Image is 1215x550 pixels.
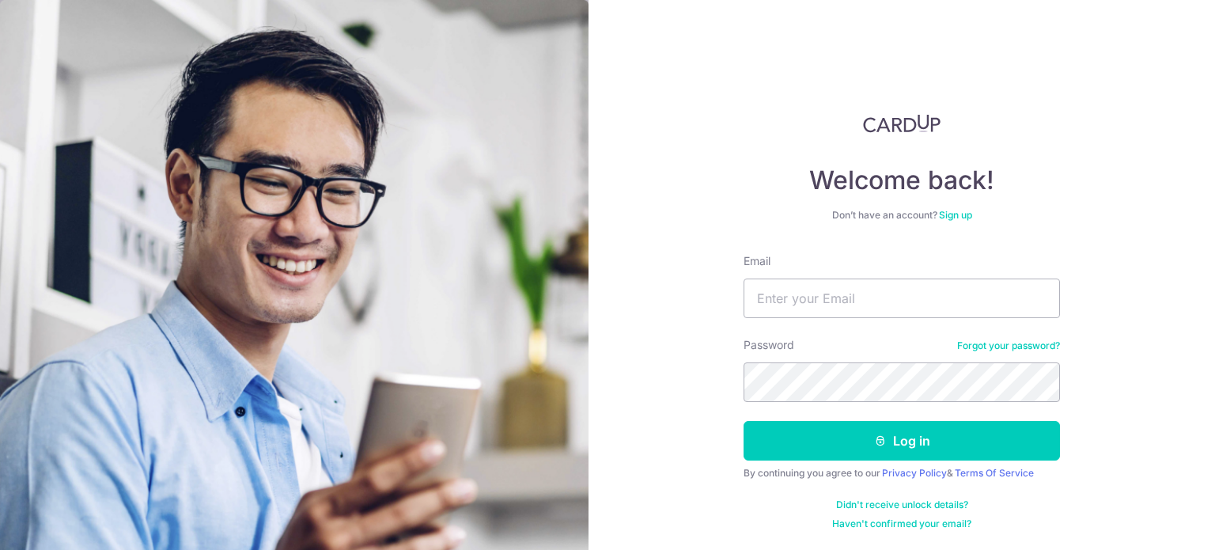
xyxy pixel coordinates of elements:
h4: Welcome back! [744,165,1060,196]
input: Enter your Email [744,279,1060,318]
a: Didn't receive unlock details? [836,499,968,511]
div: Don’t have an account? [744,209,1060,222]
a: Sign up [939,209,972,221]
img: CardUp Logo [863,114,941,133]
label: Email [744,253,770,269]
a: Forgot your password? [957,339,1060,352]
a: Privacy Policy [882,467,947,479]
button: Log in [744,421,1060,461]
label: Password [744,337,794,353]
a: Terms Of Service [955,467,1034,479]
div: By continuing you agree to our & [744,467,1060,480]
a: Haven't confirmed your email? [832,518,971,530]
